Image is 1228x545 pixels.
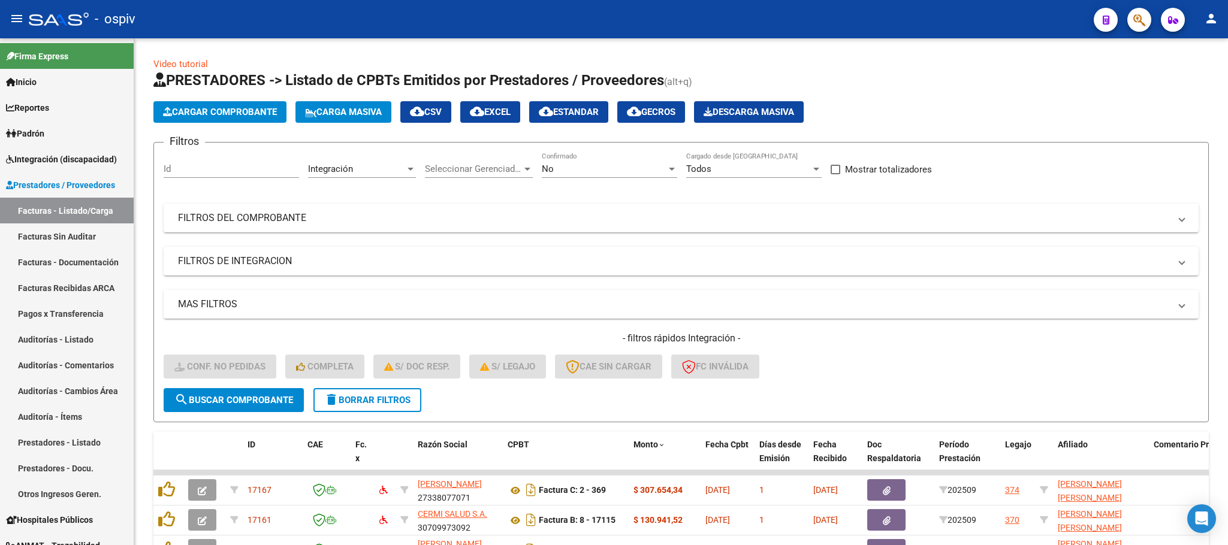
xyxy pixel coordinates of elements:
[425,163,522,174] span: Seleccionar Gerenciador
[373,355,461,379] button: S/ Doc Resp.
[174,395,293,405] span: Buscar Comprobante
[813,515,838,525] span: [DATE]
[6,513,93,526] span: Hospitales Públicos
[1000,432,1035,485] datatable-header-cell: Legajo
[303,432,351,485] datatable-header-cell: CAE
[523,510,539,529] i: Descargar documento
[6,153,117,166] span: Integración (discapacidad)
[6,75,37,89] span: Inicio
[755,432,808,485] datatable-header-cell: Días desde Emisión
[704,107,794,117] span: Descarga Masiva
[470,104,484,119] mat-icon: cloud_download
[10,11,24,26] mat-icon: menu
[633,485,683,495] strong: $ 307.654,34
[508,440,529,449] span: CPBT
[1005,513,1019,527] div: 370
[808,432,862,485] datatable-header-cell: Fecha Recibido
[503,432,629,485] datatable-header-cell: CPBT
[178,298,1170,311] mat-panel-title: MAS FILTROS
[705,515,730,525] span: [DATE]
[307,440,323,449] span: CAE
[164,247,1199,275] mat-expansion-panel-header: FILTROS DE INTEGRACION
[934,432,1000,485] datatable-header-cell: Período Prestación
[6,178,115,192] span: Prestadores / Proveedores
[355,440,367,463] span: Fc. x
[418,509,487,519] span: CERMI SALUD S.A.
[351,432,375,485] datatable-header-cell: Fc. x
[1005,440,1031,449] span: Legajo
[939,485,976,495] span: 202509
[164,133,205,150] h3: Filtros
[6,50,68,63] span: Firma Express
[153,72,664,89] span: PRESTADORES -> Listado de CPBTs Emitidos por Prestadores / Proveedores
[164,204,1199,232] mat-expansion-panel-header: FILTROS DEL COMPROBANTE
[694,101,804,123] app-download-masive: Descarga masiva de comprobantes (adjuntos)
[164,388,304,412] button: Buscar Comprobante
[939,440,980,463] span: Período Prestación
[705,485,730,495] span: [DATE]
[313,388,421,412] button: Borrar Filtros
[529,101,608,123] button: Estandar
[248,485,271,495] span: 17167
[460,101,520,123] button: EXCEL
[384,361,450,372] span: S/ Doc Resp.
[862,432,934,485] datatable-header-cell: Doc Respaldatoria
[178,255,1170,268] mat-panel-title: FILTROS DE INTEGRACION
[418,507,498,532] div: 30709973092
[469,355,546,379] button: S/ legajo
[1204,11,1218,26] mat-icon: person
[400,101,451,123] button: CSV
[410,107,442,117] span: CSV
[617,101,685,123] button: Gecros
[308,163,353,174] span: Integración
[296,361,354,372] span: Completa
[705,440,749,449] span: Fecha Cpbt
[174,361,265,372] span: Conf. no pedidas
[627,104,641,119] mat-icon: cloud_download
[305,107,382,117] span: Carga Masiva
[1058,440,1088,449] span: Afiliado
[566,361,651,372] span: CAE SIN CARGAR
[539,107,599,117] span: Estandar
[845,162,932,177] span: Mostrar totalizadores
[539,486,606,495] strong: Factura C: 2 - 369
[759,440,801,463] span: Días desde Emisión
[324,395,411,405] span: Borrar Filtros
[153,101,286,123] button: Cargar Comprobante
[164,332,1199,345] h4: - filtros rápidos Integración -
[248,515,271,525] span: 17161
[627,107,675,117] span: Gecros
[539,516,615,525] strong: Factura B: 8 - 17115
[413,432,503,485] datatable-header-cell: Razón Social
[164,355,276,379] button: Conf. no pedidas
[480,361,535,372] span: S/ legajo
[542,163,554,174] span: No
[6,101,49,114] span: Reportes
[759,515,764,525] span: 1
[1053,432,1149,485] datatable-header-cell: Afiliado
[418,477,498,502] div: 27338077071
[1058,479,1122,516] span: [PERSON_NAME] [PERSON_NAME] 20546202977
[243,432,303,485] datatable-header-cell: ID
[1005,483,1019,497] div: 374
[295,101,391,123] button: Carga Masiva
[555,355,662,379] button: CAE SIN CARGAR
[153,59,208,69] a: Video tutorial
[633,515,683,525] strong: $ 130.941,52
[418,440,467,449] span: Razón Social
[939,515,976,525] span: 202509
[470,107,511,117] span: EXCEL
[682,361,749,372] span: FC Inválida
[664,76,692,87] span: (alt+q)
[813,440,847,463] span: Fecha Recibido
[6,127,44,140] span: Padrón
[759,485,764,495] span: 1
[539,104,553,119] mat-icon: cloud_download
[163,107,277,117] span: Cargar Comprobante
[418,479,482,489] span: [PERSON_NAME]
[174,392,189,407] mat-icon: search
[523,480,539,499] i: Descargar documento
[410,104,424,119] mat-icon: cloud_download
[324,392,339,407] mat-icon: delete
[629,432,701,485] datatable-header-cell: Monto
